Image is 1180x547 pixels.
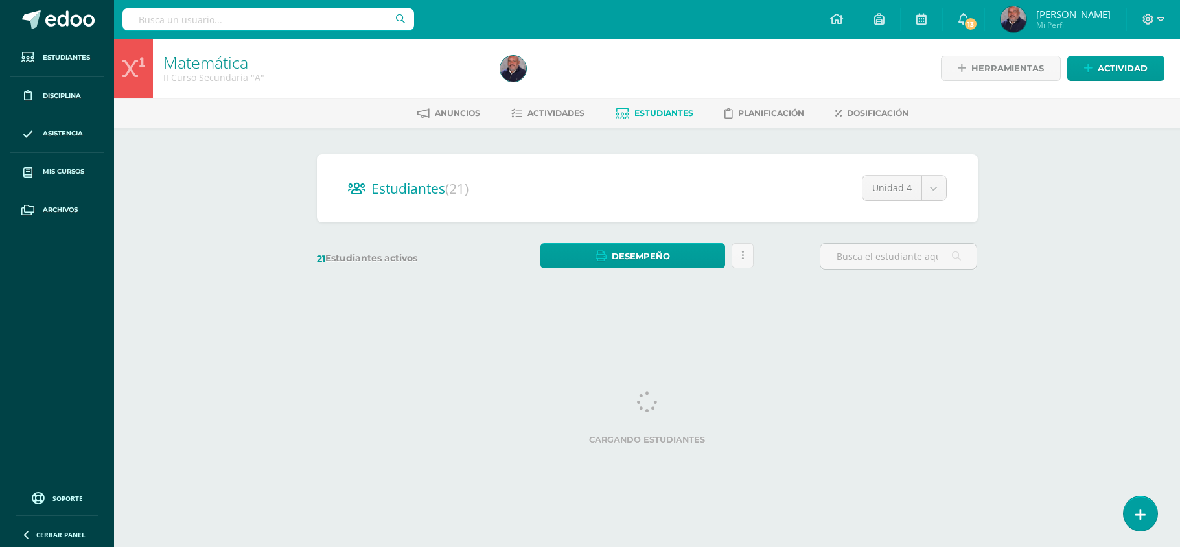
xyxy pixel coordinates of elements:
span: Estudiantes [371,180,469,198]
a: Archivos [10,191,104,229]
span: Estudiantes [634,108,693,118]
a: Estudiantes [616,103,693,124]
a: Planificación [724,103,804,124]
span: Mi Perfil [1036,19,1111,30]
span: Planificación [738,108,804,118]
a: Dosificación [835,103,908,124]
a: Disciplina [10,77,104,115]
span: Cerrar panel [36,530,86,539]
span: (21) [445,180,469,198]
a: Unidad 4 [862,176,946,200]
input: Busca el estudiante aquí... [820,244,977,269]
span: Estudiantes [43,52,90,63]
span: Asistencia [43,128,83,139]
div: II Curso Secundaria 'A' [163,71,485,84]
span: [PERSON_NAME] [1036,8,1111,21]
label: Cargando estudiantes [322,435,973,445]
a: Actividades [511,103,584,124]
span: Actividades [527,108,584,118]
input: Busca un usuario... [122,8,414,30]
span: Soporte [52,494,83,503]
a: Asistencia [10,115,104,154]
img: d04ab39c1f09c225e6644a5aeb567931.png [500,56,526,82]
a: Desempeño [540,243,725,268]
span: 13 [964,17,978,31]
span: Herramientas [971,56,1044,80]
a: Soporte [16,489,98,506]
a: Anuncios [417,103,480,124]
label: Estudiantes activos [317,252,474,264]
a: Mis cursos [10,153,104,191]
span: Unidad 4 [872,176,912,200]
span: Archivos [43,205,78,215]
span: Dosificación [847,108,908,118]
span: Anuncios [435,108,480,118]
a: Matemática [163,51,248,73]
span: Mis cursos [43,167,84,177]
a: Actividad [1067,56,1164,81]
a: Estudiantes [10,39,104,77]
h1: Matemática [163,53,485,71]
span: Desempeño [612,244,670,268]
a: Herramientas [941,56,1061,81]
span: Disciplina [43,91,81,101]
img: d04ab39c1f09c225e6644a5aeb567931.png [1001,6,1026,32]
span: Actividad [1098,56,1148,80]
span: 21 [317,253,325,264]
